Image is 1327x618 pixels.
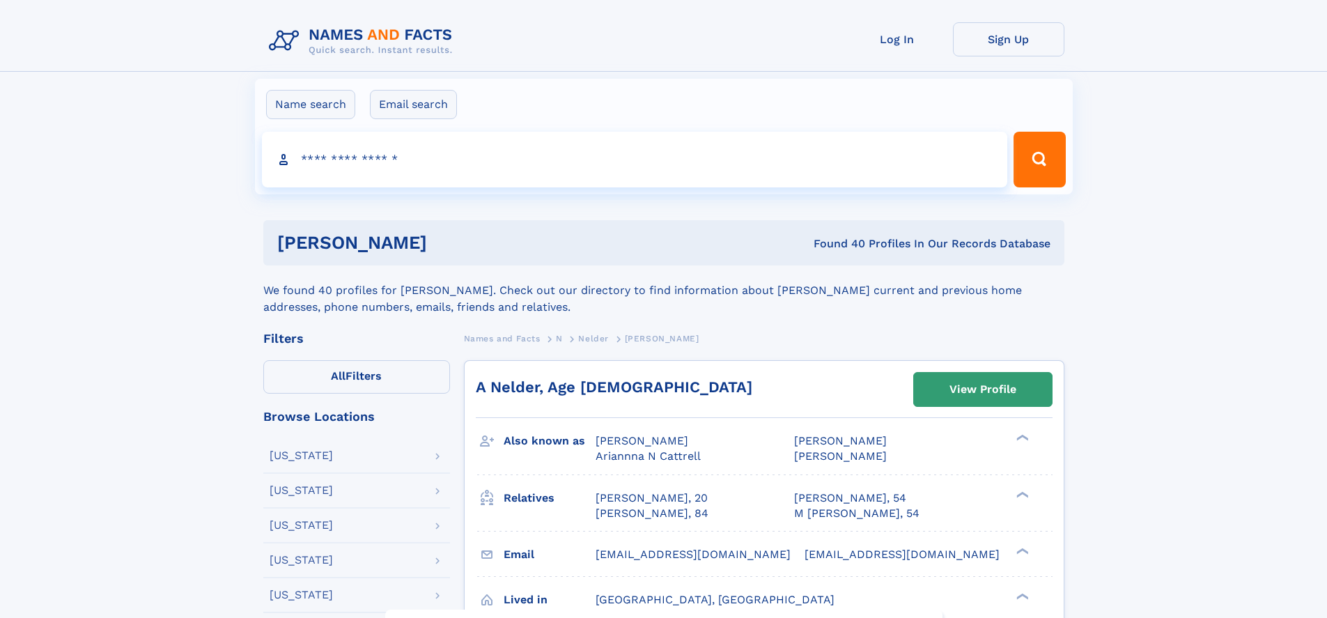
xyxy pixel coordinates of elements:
[596,449,701,463] span: Ariannna N Cattrell
[596,434,688,447] span: [PERSON_NAME]
[270,589,333,601] div: [US_STATE]
[620,236,1050,252] div: Found 40 Profiles In Our Records Database
[270,450,333,461] div: [US_STATE]
[794,490,906,506] a: [PERSON_NAME], 54
[596,490,708,506] a: [PERSON_NAME], 20
[270,555,333,566] div: [US_STATE]
[263,410,450,423] div: Browse Locations
[270,485,333,496] div: [US_STATE]
[556,334,563,343] span: N
[464,330,541,347] a: Names and Facts
[949,373,1016,405] div: View Profile
[504,486,596,510] h3: Relatives
[476,378,752,396] a: A Nelder, Age [DEMOGRAPHIC_DATA]
[1013,546,1030,555] div: ❯
[556,330,563,347] a: N
[625,334,699,343] span: [PERSON_NAME]
[794,449,887,463] span: [PERSON_NAME]
[1014,132,1065,187] button: Search Button
[263,265,1064,316] div: We found 40 profiles for [PERSON_NAME]. Check out our directory to find information about [PERSON...
[263,22,464,60] img: Logo Names and Facts
[266,90,355,119] label: Name search
[1013,433,1030,442] div: ❯
[794,434,887,447] span: [PERSON_NAME]
[1013,592,1030,601] div: ❯
[914,373,1052,406] a: View Profile
[841,22,953,56] a: Log In
[504,588,596,612] h3: Lived in
[578,334,609,343] span: Nelder
[596,548,791,561] span: [EMAIL_ADDRESS][DOMAIN_NAME]
[370,90,457,119] label: Email search
[262,132,1008,187] input: search input
[578,330,609,347] a: Nelder
[270,520,333,531] div: [US_STATE]
[1013,490,1030,499] div: ❯
[504,429,596,453] h3: Also known as
[596,593,835,606] span: [GEOGRAPHIC_DATA], [GEOGRAPHIC_DATA]
[504,543,596,566] h3: Email
[953,22,1064,56] a: Sign Up
[263,360,450,394] label: Filters
[794,506,919,521] a: M [PERSON_NAME], 54
[277,234,621,252] h1: [PERSON_NAME]
[596,506,708,521] a: [PERSON_NAME], 84
[263,332,450,345] div: Filters
[331,369,346,383] span: All
[805,548,1000,561] span: [EMAIL_ADDRESS][DOMAIN_NAME]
